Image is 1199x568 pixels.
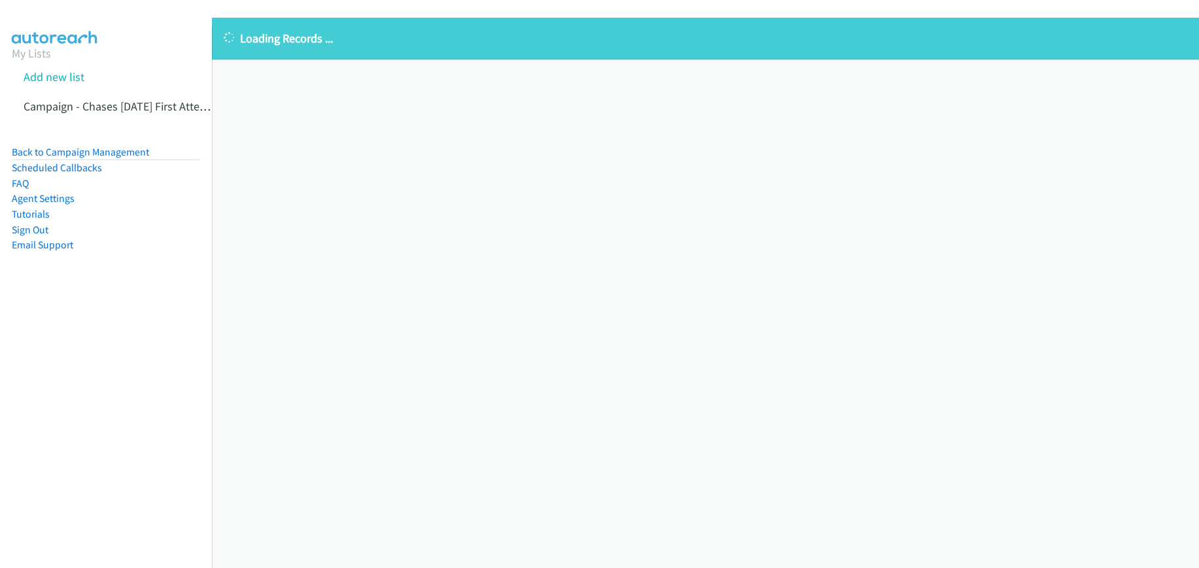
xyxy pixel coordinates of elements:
[12,46,51,61] a: My Lists
[12,224,48,236] a: Sign Out
[24,99,292,114] a: Campaign - Chases [DATE] First Attempt And Ongoings
[12,192,75,205] a: Agent Settings
[12,239,73,251] a: Email Support
[12,146,149,158] a: Back to Campaign Management
[224,29,1187,47] p: Loading Records ...
[12,208,50,220] a: Tutorials
[24,69,84,84] a: Add new list
[12,161,102,174] a: Scheduled Callbacks
[12,177,29,190] a: FAQ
